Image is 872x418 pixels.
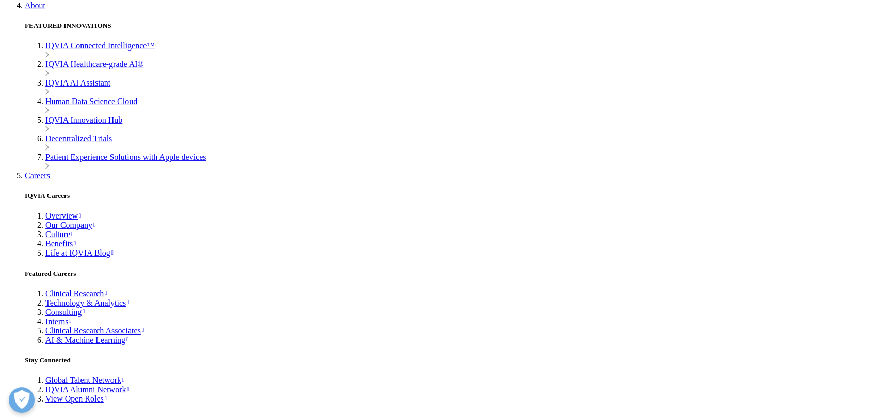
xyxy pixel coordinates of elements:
[45,230,73,239] a: Culture
[45,336,128,344] a: AI & Machine Learning
[25,1,45,10] a: About
[45,289,107,298] a: Clinical Research
[45,326,144,335] a: Clinical Research Associates
[45,41,155,50] a: IQVIA Connected Intelligence™
[45,376,124,384] a: Global Talent Network
[45,317,72,326] a: Interns
[25,22,868,30] h5: FEATURED INNOVATIONS
[45,221,95,229] a: Our Company
[45,153,206,161] a: Patient Experience Solutions with Apple devices
[25,270,868,278] h5: Featured Careers
[25,192,868,200] h5: IQVIA Careers
[25,356,868,364] h5: Stay Connected
[45,385,130,394] a: IQVIA Alumni Network
[45,211,81,220] a: Overview
[9,387,35,413] button: Open Preferences
[45,239,76,248] a: Benefits
[45,115,122,124] a: IQVIA Innovation Hub
[45,394,107,403] a: View Open Roles
[45,308,85,316] a: Consulting
[45,78,110,87] a: IQVIA AI Assistant
[45,298,129,307] a: Technology & Analytics
[45,97,137,106] a: Human Data Science Cloud
[25,171,50,180] a: Careers
[45,134,112,143] a: Decentralized Trials
[45,248,114,257] a: Life at IQVIA Blog
[45,60,144,69] a: IQVIA Healthcare-grade AI®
